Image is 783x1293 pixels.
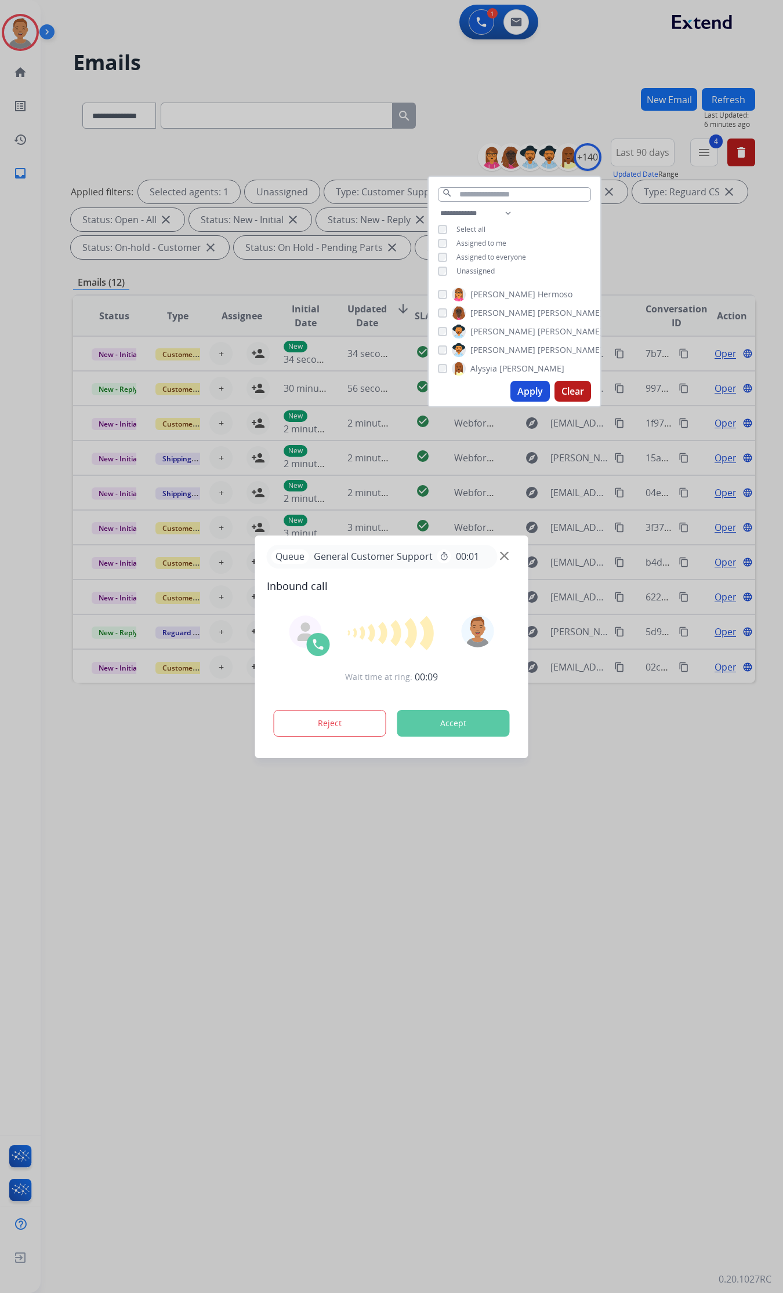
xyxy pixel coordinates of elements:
span: Select all [456,224,485,234]
span: 00:09 [415,670,438,684]
span: Inbound call [267,578,517,594]
img: call-icon [311,638,325,651]
p: Queue [271,549,309,564]
button: Clear [554,381,591,402]
img: avatar [461,615,494,647]
button: Reject [274,710,386,737]
span: Hermoso [538,289,572,300]
span: [PERSON_NAME] [538,307,603,319]
span: 00:01 [456,549,479,563]
mat-icon: search [442,188,452,198]
span: [PERSON_NAME] [470,344,535,356]
span: Assigned to me [456,238,506,248]
img: agent-avatar [296,622,315,641]
p: 0.20.1027RC [719,1272,771,1286]
span: Assigned to everyone [456,252,526,262]
span: [PERSON_NAME] [470,289,535,300]
span: [PERSON_NAME] [470,326,535,337]
span: Alysyia [470,363,497,374]
span: [PERSON_NAME] [538,344,603,356]
button: Accept [397,710,510,737]
img: close-button [500,551,509,560]
span: Unassigned [456,266,495,276]
mat-icon: timer [440,552,449,561]
button: Apply [510,381,550,402]
span: [PERSON_NAME] [538,326,603,337]
span: [PERSON_NAME] [499,363,564,374]
span: [PERSON_NAME] [470,307,535,319]
span: Wait time at ring: [345,671,412,683]
span: General Customer Support [309,549,437,563]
